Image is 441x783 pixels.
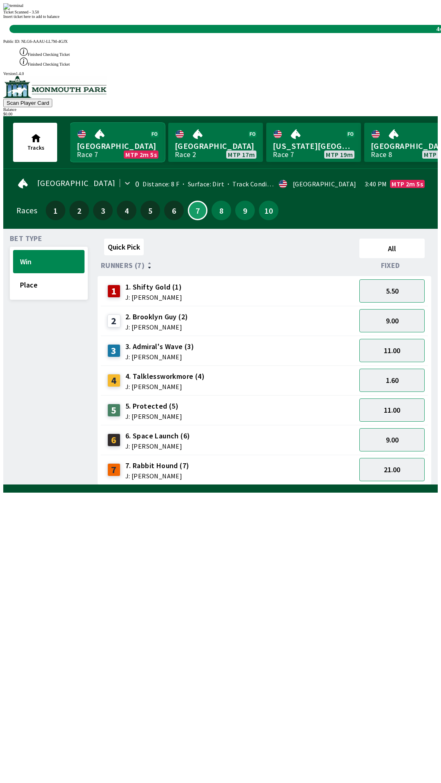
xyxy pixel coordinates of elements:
[125,324,188,330] span: J: [PERSON_NAME]
[28,52,70,57] span: Finished Checking Ticket
[125,460,189,471] span: 7. Rabbit Hound (7)
[125,312,188,322] span: 2. Brooklyn Guy (2)
[164,201,184,220] button: 6
[48,208,63,213] span: 1
[93,201,113,220] button: 3
[386,316,399,325] span: 9.00
[70,123,165,162] a: [GEOGRAPHIC_DATA]Race 7MTP 2m 5s
[107,374,120,387] div: 4
[384,346,400,355] span: 11.00
[3,107,438,112] div: Balance
[359,458,425,481] button: 21.00
[212,201,231,220] button: 8
[20,280,78,290] span: Place
[27,144,45,151] span: Tracks
[71,208,87,213] span: 2
[214,208,229,213] span: 8
[168,123,263,162] a: [GEOGRAPHIC_DATA]Race 2MTP 17m
[125,282,182,292] span: 1. Shifty Gold (1)
[107,285,120,298] div: 1
[20,257,78,266] span: Win
[13,250,85,273] button: Win
[371,151,392,158] div: Race 8
[386,376,399,385] span: 1.60
[359,369,425,392] button: 1.60
[125,294,182,301] span: J: [PERSON_NAME]
[359,309,425,332] button: 9.00
[13,273,85,296] button: Place
[16,207,37,214] div: Races
[143,208,158,213] span: 5
[107,314,120,327] div: 2
[101,261,356,270] div: Runners (7)
[107,463,120,476] div: 7
[46,201,65,220] button: 1
[166,208,182,213] span: 6
[359,339,425,362] button: 11.00
[3,14,60,19] span: Insert ticket here to add to balance
[3,71,438,76] div: Version 1.4.0
[3,39,438,44] div: Public ID:
[386,435,399,445] span: 9.00
[107,404,120,417] div: 5
[326,151,353,158] span: MTP 19m
[3,3,23,10] img: terminal
[107,434,120,447] div: 6
[359,398,425,422] button: 11.00
[273,141,354,151] span: [US_STATE][GEOGRAPHIC_DATA]
[108,242,140,252] span: Quick Pick
[125,473,189,479] span: J: [PERSON_NAME]
[3,99,52,107] button: Scan Player Card
[125,401,182,411] span: 5. Protected (5)
[3,112,438,116] div: $ 0.00
[188,201,207,220] button: 7
[104,239,144,255] button: Quick Pick
[261,208,276,213] span: 10
[365,181,387,187] span: 3:40 PM
[235,201,255,220] button: 9
[37,180,116,186] span: [GEOGRAPHIC_DATA]
[363,244,421,253] span: All
[228,151,255,158] span: MTP 17m
[191,208,205,212] span: 7
[117,201,136,220] button: 4
[101,262,145,269] span: Runners (7)
[125,431,190,441] span: 6. Space Launch (6)
[125,413,182,420] span: J: [PERSON_NAME]
[125,371,205,382] span: 4. Talklessworkmore (4)
[175,141,256,151] span: [GEOGRAPHIC_DATA]
[3,10,438,14] div: Ticket Scanned - 3.50
[10,235,42,242] span: Bet Type
[392,181,423,187] span: MTP 2m 5s
[21,39,68,44] span: NLG6-AAAU-LL7M-4GJX
[125,443,190,449] span: J: [PERSON_NAME]
[266,123,361,162] a: [US_STATE][GEOGRAPHIC_DATA]Race 7MTP 19m
[384,405,400,415] span: 11.00
[119,208,134,213] span: 4
[143,180,179,188] span: Distance: 8 F
[140,201,160,220] button: 5
[3,76,107,98] img: venue logo
[135,181,139,187] div: 0
[384,465,400,474] span: 21.00
[237,208,253,213] span: 9
[125,354,194,360] span: J: [PERSON_NAME]
[179,180,224,188] span: Surface: Dirt
[386,286,399,296] span: 5.50
[224,180,296,188] span: Track Condition: Firm
[356,261,428,270] div: Fixed
[125,341,194,352] span: 3. Admiral's Wave (3)
[359,428,425,451] button: 9.00
[381,262,400,269] span: Fixed
[95,208,111,213] span: 3
[107,344,120,357] div: 3
[28,62,70,66] span: Finished Checking Ticket
[259,201,278,220] button: 10
[359,239,425,258] button: All
[359,279,425,303] button: 5.50
[125,383,205,390] span: J: [PERSON_NAME]
[273,151,294,158] div: Race 7
[293,181,356,187] div: [GEOGRAPHIC_DATA]
[175,151,196,158] div: Race 2
[13,123,57,162] button: Tracks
